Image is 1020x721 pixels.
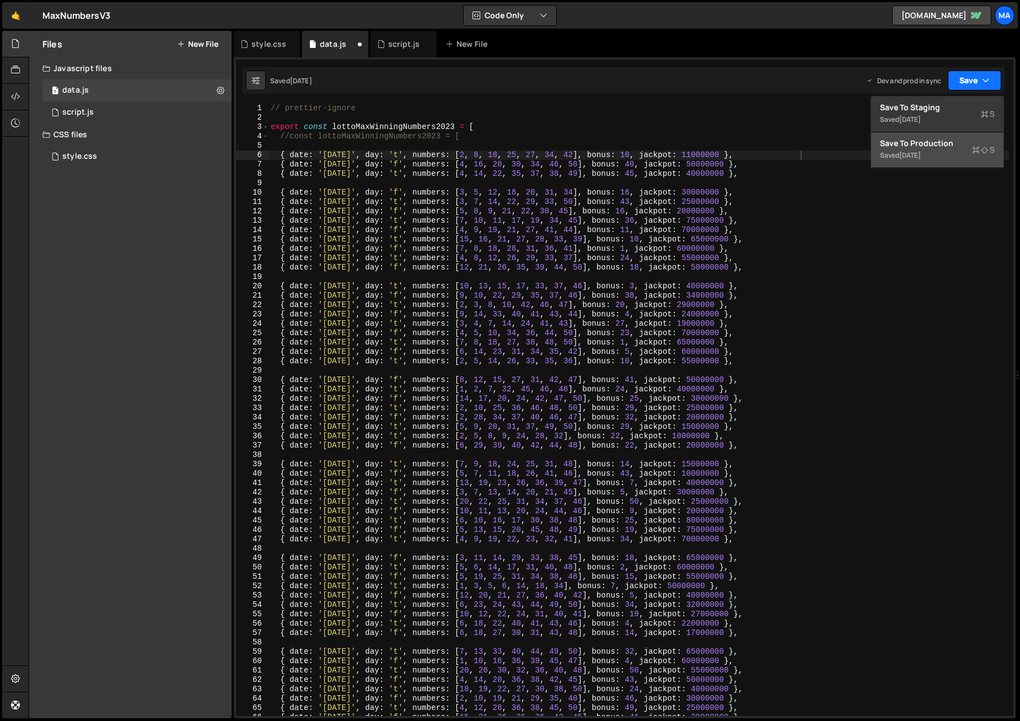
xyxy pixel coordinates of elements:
div: 11 [236,197,269,207]
div: 3309/6309.css [42,146,232,168]
div: 58 [236,638,269,647]
div: 16 [236,244,269,254]
div: 25 [236,329,269,338]
div: Saved [270,76,312,85]
div: 10 [236,188,269,197]
div: 46 [236,525,269,535]
div: 40 [236,469,269,478]
div: New File [445,39,492,50]
div: 15 [236,235,269,244]
div: 65 [236,703,269,713]
div: 36 [236,432,269,441]
div: 51 [236,572,269,582]
div: 2 [236,113,269,122]
div: 50 [236,563,269,572]
a: 🤙 [2,2,29,29]
div: script.js [62,107,94,117]
div: 53 [236,591,269,600]
div: 59 [236,647,269,657]
div: 38 [236,450,269,460]
div: data.js [62,85,89,95]
div: 42 [236,488,269,497]
div: 43 [236,497,269,507]
div: 57 [236,628,269,638]
div: 32 [236,394,269,403]
div: [DATE] [899,115,921,124]
div: 1 [236,104,269,113]
div: 52 [236,582,269,591]
button: New File [177,40,218,49]
div: 7 [236,160,269,169]
div: 54 [236,600,269,610]
div: 24 [236,319,269,329]
div: 5 [236,141,269,150]
div: 3 [236,122,269,132]
span: 1 [52,87,58,96]
div: 31 [236,385,269,394]
div: 27 [236,347,269,357]
div: 44 [236,507,269,516]
button: Save [948,71,1001,90]
div: 18 [236,263,269,272]
div: [DATE] [290,76,312,85]
a: [DOMAIN_NAME] [892,6,991,25]
h2: Files [42,38,62,50]
div: 3309/5657.js [42,101,232,123]
div: 9 [236,179,269,188]
div: 64 [236,694,269,703]
div: style.css [62,152,97,162]
div: 22 [236,300,269,310]
div: 62 [236,675,269,685]
div: 63 [236,685,269,694]
div: Save to Staging [880,102,995,113]
div: MaxNumbersV3 [42,9,110,22]
div: 56 [236,619,269,628]
div: 3309/5656.js [42,79,232,101]
div: 21 [236,291,269,300]
div: Saved [880,149,995,162]
div: 33 [236,403,269,413]
div: 48 [236,544,269,553]
div: 37 [236,441,269,450]
div: Dev and prod in sync [866,76,941,85]
button: Code Only [464,6,556,25]
div: 35 [236,422,269,432]
button: Save to ProductionS Saved[DATE] [871,132,1003,168]
div: 8 [236,169,269,179]
div: 45 [236,516,269,525]
div: [DATE] [899,150,921,160]
div: 55 [236,610,269,619]
button: Save to StagingS Saved[DATE] [871,96,1003,132]
div: 20 [236,282,269,291]
div: 17 [236,254,269,263]
div: 4 [236,132,269,141]
div: Saved [880,113,995,126]
div: 19 [236,272,269,282]
div: 26 [236,338,269,347]
span: S [972,144,995,155]
div: 49 [236,553,269,563]
div: 12 [236,207,269,216]
div: 23 [236,310,269,319]
div: 6 [236,150,269,160]
div: 28 [236,357,269,366]
span: S [981,109,995,120]
div: data.js [320,39,346,50]
div: 47 [236,535,269,544]
div: 34 [236,413,269,422]
a: ma [995,6,1014,25]
div: Javascript files [29,57,232,79]
div: 29 [236,366,269,375]
div: 14 [236,225,269,235]
div: 13 [236,216,269,225]
div: 30 [236,375,269,385]
div: Save to Production [880,138,995,149]
div: 61 [236,666,269,675]
div: CSS files [29,123,232,146]
div: style.css [251,39,286,50]
div: 41 [236,478,269,488]
div: script.js [388,39,420,50]
div: 60 [236,657,269,666]
div: 39 [236,460,269,469]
